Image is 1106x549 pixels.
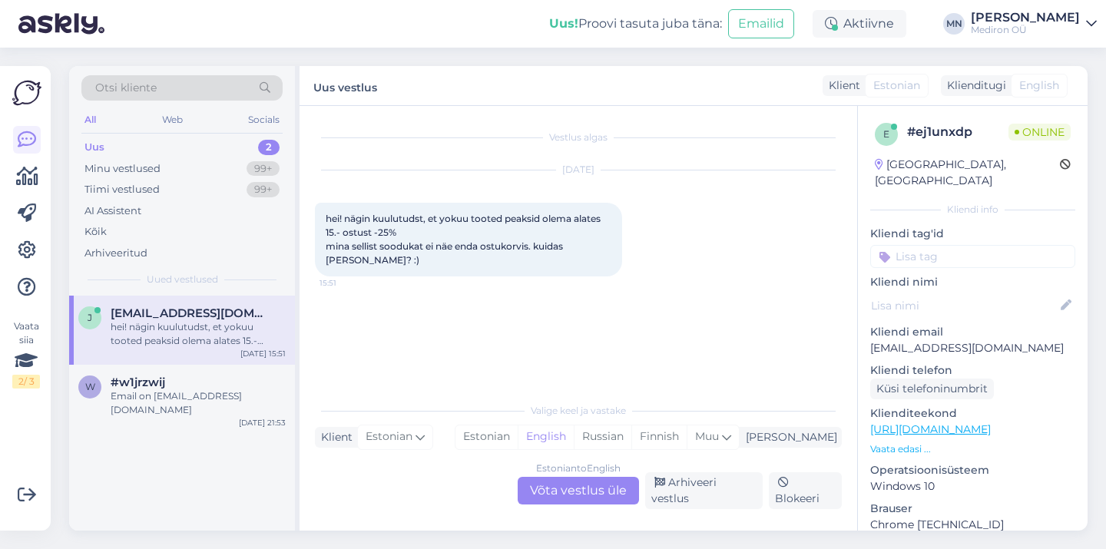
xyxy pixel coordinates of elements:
div: MN [943,13,965,35]
div: AI Assistent [84,203,141,219]
span: #w1jrzwij [111,375,165,389]
a: [PERSON_NAME]Mediron OÜ [971,12,1097,36]
div: [DATE] 21:53 [239,417,286,428]
div: Klient [315,429,353,445]
p: Operatsioonisüsteem [870,462,1075,478]
span: janneterve@gmail.com [111,306,270,320]
div: Estonian to English [536,461,621,475]
input: Lisa nimi [871,297,1058,314]
label: Uus vestlus [313,75,377,96]
p: Kliendi nimi [870,274,1075,290]
p: Kliendi email [870,324,1075,340]
div: 2 / 3 [12,375,40,389]
div: [PERSON_NAME] [971,12,1080,24]
div: Tiimi vestlused [84,182,160,197]
span: Estonian [873,78,920,94]
div: [DATE] 15:51 [240,348,286,359]
div: Email on [EMAIL_ADDRESS][DOMAIN_NAME] [111,389,286,417]
div: Web [159,110,186,130]
div: Minu vestlused [84,161,161,177]
div: Russian [574,425,631,448]
div: Blokeeri [769,472,842,509]
div: [DATE] [315,163,842,177]
span: English [1019,78,1059,94]
b: Uus! [549,16,578,31]
span: Otsi kliente [95,80,157,96]
div: hei! nägin kuulutudst, et yokuu tooted peaksid olema alates 15.- ostust -25% mina sellist sooduka... [111,320,286,348]
div: Estonian [455,425,518,448]
span: j [88,312,92,323]
a: [URL][DOMAIN_NAME] [870,422,991,436]
span: e [883,128,889,140]
div: English [518,425,574,448]
div: Valige keel ja vastake [315,404,842,418]
div: [PERSON_NAME] [740,429,837,445]
span: Estonian [366,428,412,445]
p: Windows 10 [870,478,1075,494]
div: All [81,110,99,130]
div: 99+ [247,182,280,197]
p: Kliendi telefon [870,362,1075,379]
div: Aktiivne [813,10,906,38]
div: Finnish [631,425,687,448]
div: Arhiveeri vestlus [645,472,763,509]
div: Kõik [84,224,107,240]
div: Vaata siia [12,319,40,389]
div: 2 [258,140,280,155]
div: # ej1unxdp [907,123,1008,141]
p: Chrome [TECHNICAL_ID] [870,517,1075,533]
span: 15:51 [320,277,377,289]
div: Mediron OÜ [971,24,1080,36]
span: hei! nägin kuulutudst, et yokuu tooted peaksid olema alates 15.- ostust -25% mina sellist sooduka... [326,213,603,266]
p: Kliendi tag'id [870,226,1075,242]
span: Muu [695,429,719,443]
input: Lisa tag [870,245,1075,268]
span: Uued vestlused [147,273,218,286]
div: Võta vestlus üle [518,477,639,504]
div: Vestlus algas [315,131,842,144]
div: [GEOGRAPHIC_DATA], [GEOGRAPHIC_DATA] [875,157,1060,189]
div: Arhiveeritud [84,246,147,261]
div: Küsi telefoninumbrit [870,379,994,399]
div: Klient [823,78,860,94]
span: Online [1008,124,1071,141]
div: Klienditugi [941,78,1006,94]
div: Uus [84,140,104,155]
div: Socials [245,110,283,130]
span: w [85,381,95,392]
img: Askly Logo [12,78,41,107]
div: Kliendi info [870,203,1075,217]
p: Klienditeekond [870,405,1075,422]
button: Emailid [728,9,794,38]
div: 99+ [247,161,280,177]
p: [EMAIL_ADDRESS][DOMAIN_NAME] [870,340,1075,356]
div: Proovi tasuta juba täna: [549,15,722,33]
p: Vaata edasi ... [870,442,1075,456]
p: Brauser [870,501,1075,517]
